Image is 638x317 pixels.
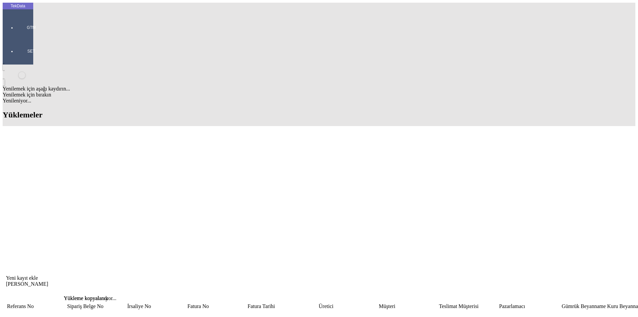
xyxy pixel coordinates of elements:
[29,288,45,294] td: Sütun undefined
[21,49,41,54] span: SET
[248,303,317,309] div: Fatura Tarihi
[499,303,558,309] div: Pazarlamacı
[3,110,635,119] h2: Yüklemeler
[187,303,246,309] div: Fatura No
[3,3,33,9] div: TekData
[127,303,186,310] td: Sütun İrsaliye No
[67,303,126,309] div: Sipariş Belge No
[67,303,126,310] td: Sütun Sipariş Belge No
[7,303,66,310] td: Sütun Referans No
[319,303,377,309] div: Üretici
[318,303,378,310] td: Sütun Üretici
[499,303,558,310] td: Sütun Pazarlamacı
[6,281,48,287] span: [PERSON_NAME]
[6,275,38,281] span: Yeni kayıt ekle
[559,303,618,310] td: Sütun Gümrük Beyanname Kuru
[439,303,498,310] td: Sütun Teslimat Müşterisi
[439,303,498,309] div: Teslimat Müşterisi
[3,92,635,98] div: Yenilemek için bırakın
[6,275,632,281] div: Yeni kayıt ekle
[3,86,635,92] div: Yenilemek için aşağı kaydırın...
[9,288,29,294] td: Sütun undefined
[3,98,635,104] div: Yenileniyor...
[559,303,618,309] div: Gümrük Beyanname Kuru
[64,295,574,301] div: Yükleme kopyalandı
[379,303,438,309] div: Müşteri
[6,281,632,287] div: Sütun Seçici
[21,25,41,30] span: GTM
[187,303,247,310] td: Sütun Fatura No
[378,303,438,310] td: Sütun Müşteri
[247,303,318,310] td: Sütun Fatura Tarihi
[7,303,66,309] div: Referans No
[127,303,186,309] div: İrsaliye No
